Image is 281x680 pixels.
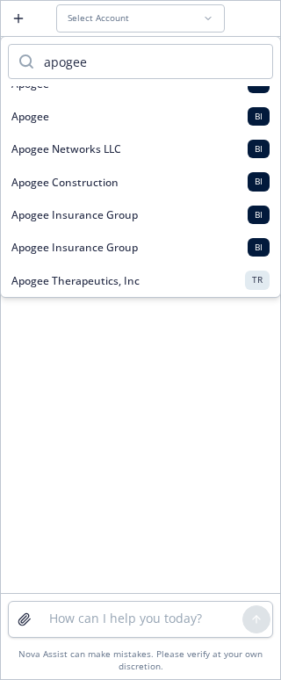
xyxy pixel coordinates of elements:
[68,12,129,24] span: Select Account
[11,175,119,190] span: Apogee Construction
[1,199,280,231] button: Apogee Insurance GroupBI
[11,273,140,288] span: Apogee Therapeutics, Inc
[248,140,270,158] div: BI
[248,107,270,126] div: BI
[248,238,270,257] div: BI
[1,100,280,133] button: ApogeeBI
[11,207,138,222] span: Apogee Insurance Group
[11,141,121,156] span: Apogee Networks LLC
[56,4,225,33] button: Select Account
[1,165,280,198] button: Apogee ConstructionBI
[11,240,138,255] span: Apogee Insurance Group
[245,271,270,289] div: TR
[8,648,273,672] div: Nova Assist can make mistakes. Please verify at your own discretion.
[11,109,49,124] span: Apogee
[248,206,270,224] div: BI
[33,45,272,78] input: Search accounts...
[4,4,32,33] button: Create a new chat
[19,54,33,69] svg: Search
[1,231,280,264] button: Apogee Insurance GroupBI
[1,264,280,296] button: Apogee Therapeutics, IncTR
[248,172,270,191] div: BI
[1,133,280,165] button: Apogee Networks LLCBI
